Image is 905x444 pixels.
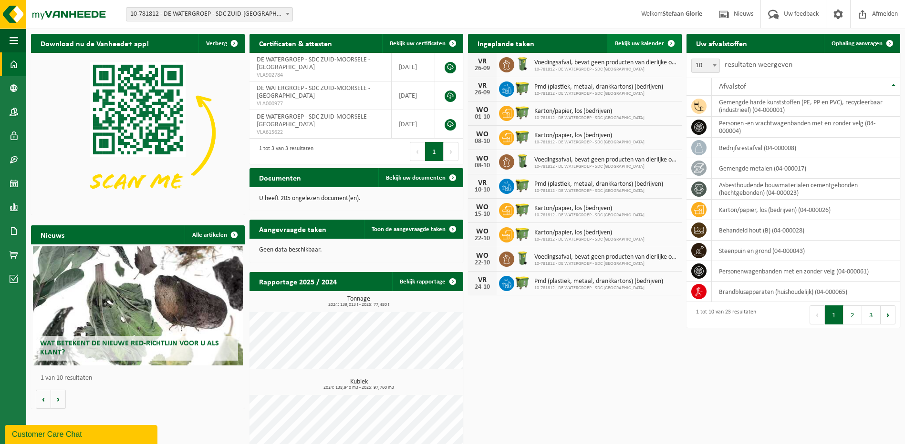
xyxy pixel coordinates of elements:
[534,91,663,97] span: 10-781812 - DE WATERGROEP - SDC [GEOGRAPHIC_DATA]
[514,250,531,266] img: WB-0140-HPE-GN-50
[825,305,843,324] button: 1
[468,34,544,52] h2: Ingeplande taken
[691,59,720,73] span: 10
[254,303,463,307] span: 2024: 139,013 t - 2025: 77,480 t
[250,168,311,187] h2: Documenten
[473,114,492,121] div: 01-10
[514,104,531,121] img: WB-1100-HPE-GN-50
[473,284,492,291] div: 24-10
[473,138,492,145] div: 08-10
[444,142,458,161] button: Next
[473,228,492,235] div: WO
[473,211,492,218] div: 15-10
[126,7,293,21] span: 10-781812 - DE WATERGROEP - SDC ZUID-MOORSELE - MOORSELE
[712,96,900,117] td: gemengde harde kunststoffen (PE, PP en PVC), recycleerbaar (industrieel) (04-000001)
[41,375,240,382] p: 1 van 10 resultaten
[5,423,159,444] iframe: chat widget
[250,34,342,52] h2: Certificaten & attesten
[473,162,492,169] div: 08-10
[364,220,462,239] a: Toon de aangevraagde taken
[473,131,492,138] div: WO
[534,229,645,237] span: Karton/papier, los (bedrijven)
[33,246,242,365] a: Wat betekent de nieuwe RED-richtlijn voor u als klant?
[40,340,219,356] span: Wat betekent de nieuwe RED-richtlijn voor u als klant?
[257,100,384,108] span: VLA000977
[514,226,531,242] img: WB-1100-HPE-GN-50
[473,82,492,90] div: VR
[250,220,336,238] h2: Aangevraagde taken
[392,272,462,291] a: Bekijk rapportage
[615,40,664,47] span: Bekijk uw kalender
[382,34,462,53] a: Bekijk uw certificaten
[386,175,446,181] span: Bekijk uw documenten
[185,225,244,244] a: Alle artikelen
[534,156,677,164] span: Voedingsafval, bevat geen producten van dierlijke oorsprong, onverpakt
[881,305,895,324] button: Next
[514,153,531,169] img: WB-0140-HPE-GN-50
[607,34,681,53] a: Bekijk uw kalender
[473,235,492,242] div: 22-10
[31,225,74,244] h2: Nieuws
[514,202,531,218] img: WB-1100-HPE-GN-50
[473,260,492,266] div: 22-10
[534,285,663,291] span: 10-781812 - DE WATERGROEP - SDC [GEOGRAPHIC_DATA]
[534,261,677,267] span: 10-781812 - DE WATERGROEP - SDC [GEOGRAPHIC_DATA]
[473,187,492,193] div: 10-10
[259,247,454,253] p: Geen data beschikbaar.
[410,142,425,161] button: Previous
[473,179,492,187] div: VR
[257,129,384,136] span: VLA615622
[257,71,384,79] span: VLA902784
[534,188,663,194] span: 10-781812 - DE WATERGROEP - SDC [GEOGRAPHIC_DATA]
[534,181,663,188] span: Pmd (plastiek, metaal, drankkartons) (bedrijven)
[534,205,645,212] span: Karton/papier, los (bedrijven)
[712,158,900,179] td: gemengde metalen (04-000017)
[257,113,370,128] span: DE WATERGROEP - SDC ZUID-MOORSELE - [GEOGRAPHIC_DATA]
[712,200,900,220] td: karton/papier, los (bedrijven) (04-000026)
[257,85,370,100] span: DE WATERGROEP - SDC ZUID-MOORSELE - [GEOGRAPHIC_DATA]
[51,390,66,409] button: Volgende
[824,34,899,53] a: Ophaling aanvragen
[534,253,677,261] span: Voedingsafval, bevat geen producten van dierlijke oorsprong, onverpakt
[534,59,677,67] span: Voedingsafval, bevat geen producten van dierlijke oorsprong, onverpakt
[534,83,663,91] span: Pmd (plastiek, metaal, drankkartons) (bedrijven)
[473,155,492,162] div: WO
[254,385,463,390] span: 2024: 138,940 m3 - 2025: 97,760 m3
[712,179,900,200] td: asbesthoudende bouwmaterialen cementgebonden (hechtgebonden) (04-000023)
[862,305,881,324] button: 3
[514,80,531,96] img: WB-1100-HPE-GN-50
[534,67,677,72] span: 10-781812 - DE WATERGROEP - SDC [GEOGRAPHIC_DATA]
[31,53,245,213] img: Download de VHEPlus App
[250,272,346,291] h2: Rapportage 2025 / 2024
[473,106,492,114] div: WO
[390,40,446,47] span: Bekijk uw certificaten
[473,276,492,284] div: VR
[712,138,900,158] td: bedrijfsrestafval (04-000008)
[254,296,463,307] h3: Tonnage
[198,34,244,53] button: Verberg
[719,83,746,91] span: Afvalstof
[534,132,645,140] span: Karton/papier, los (bedrijven)
[810,305,825,324] button: Previous
[392,110,435,139] td: [DATE]
[843,305,862,324] button: 2
[372,226,446,232] span: Toon de aangevraagde taken
[31,34,158,52] h2: Download nu de Vanheede+ app!
[206,40,227,47] span: Verberg
[254,379,463,390] h3: Kubiek
[534,140,645,145] span: 10-781812 - DE WATERGROEP - SDC [GEOGRAPHIC_DATA]
[254,141,313,162] div: 1 tot 3 van 3 resultaten
[712,282,900,302] td: brandblusapparaten (huishoudelijk) (04-000065)
[473,252,492,260] div: WO
[712,117,900,138] td: personen -en vrachtwagenbanden met en zonder velg (04-000004)
[832,40,883,47] span: Ophaling aanvragen
[534,108,645,115] span: Karton/papier, los (bedrijven)
[692,59,719,72] span: 10
[514,56,531,72] img: WB-0140-HPE-GN-50
[534,278,663,285] span: Pmd (plastiek, metaal, drankkartons) (bedrijven)
[259,195,454,202] p: U heeft 205 ongelezen document(en).
[712,241,900,261] td: steenpuin en grond (04-000043)
[534,115,645,121] span: 10-781812 - DE WATERGROEP - SDC [GEOGRAPHIC_DATA]
[473,90,492,96] div: 26-09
